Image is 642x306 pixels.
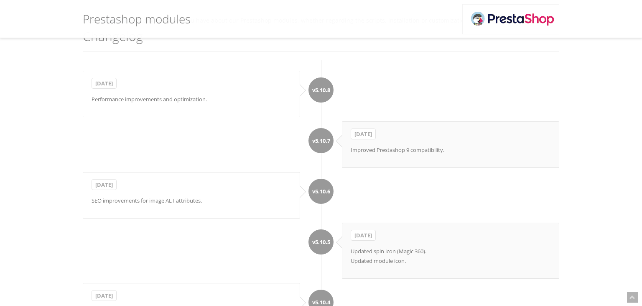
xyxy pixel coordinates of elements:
[92,78,117,89] b: [DATE]
[92,290,117,301] b: [DATE]
[351,247,550,266] p: Updated spin icon (Magic 360). Updated module icon.
[92,95,291,104] p: Performance improvements and optimization.
[351,129,376,139] b: [DATE]
[308,77,334,103] div: v5.10.8
[83,29,559,43] h2: Changelog
[308,229,334,255] div: v5.10.5
[92,179,117,190] b: [DATE]
[351,230,376,241] b: [DATE]
[92,196,291,206] p: SEO improvements for image ALT attributes.
[83,6,191,31] h1: Prestashop modules
[308,128,334,153] div: v5.10.7
[308,179,334,204] div: v5.10.6
[351,145,550,155] p: Improved Prestashop 9 compatibility.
